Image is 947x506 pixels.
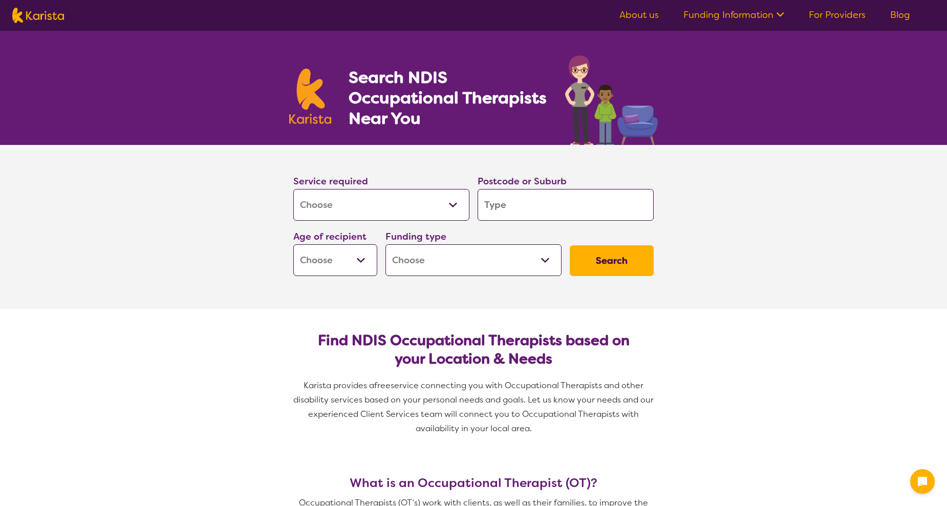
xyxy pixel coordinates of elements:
label: Age of recipient [293,230,367,243]
a: About us [619,9,659,21]
img: Karista logo [289,69,331,124]
button: Search [570,245,654,276]
a: Blog [890,9,910,21]
label: Postcode or Suburb [478,175,567,187]
h2: Find NDIS Occupational Therapists based on your Location & Needs [302,331,645,368]
span: free [374,380,391,391]
input: Type [478,189,654,221]
a: Funding Information [683,9,784,21]
span: service connecting you with Occupational Therapists and other disability services based on your p... [293,380,656,434]
label: Funding type [385,230,446,243]
span: Karista provides a [304,380,374,391]
a: For Providers [809,9,866,21]
label: Service required [293,175,368,187]
img: occupational-therapy [565,55,658,145]
h3: What is an Occupational Therapist (OT)? [289,476,658,490]
h1: Search NDIS Occupational Therapists Near You [349,67,548,129]
img: Karista logo [12,8,64,23]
